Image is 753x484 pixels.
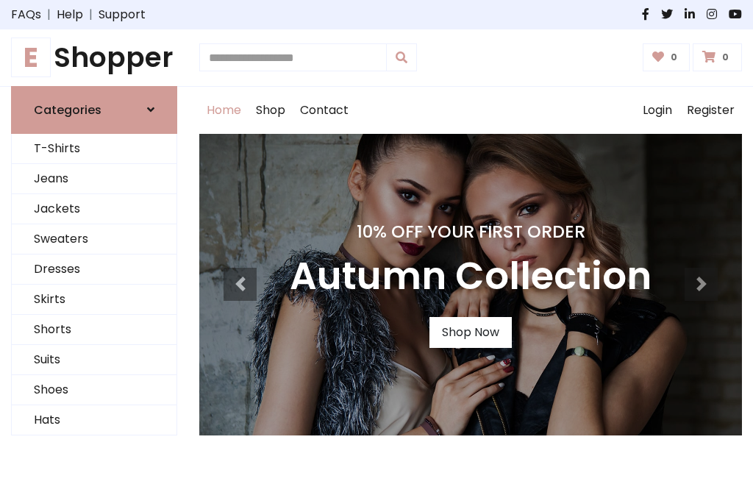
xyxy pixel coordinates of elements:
a: Skirts [12,285,176,315]
a: Jeans [12,164,176,194]
h3: Autumn Collection [290,254,652,299]
a: Contact [293,87,356,134]
h6: Categories [34,103,101,117]
a: Jackets [12,194,176,224]
a: Suits [12,345,176,375]
a: 0 [643,43,690,71]
span: 0 [667,51,681,64]
span: E [11,38,51,77]
a: Help [57,6,83,24]
a: Shoes [12,375,176,405]
a: Home [199,87,249,134]
a: Shop Now [429,317,512,348]
a: Categories [11,86,177,134]
a: Register [679,87,742,134]
span: | [83,6,99,24]
span: | [41,6,57,24]
a: T-Shirts [12,134,176,164]
a: Login [635,87,679,134]
a: 0 [693,43,742,71]
h4: 10% Off Your First Order [290,221,652,242]
a: Shop [249,87,293,134]
a: FAQs [11,6,41,24]
span: 0 [718,51,732,64]
a: Sweaters [12,224,176,255]
a: Dresses [12,255,176,285]
a: Support [99,6,146,24]
h1: Shopper [11,41,177,74]
a: Shorts [12,315,176,345]
a: Hats [12,405,176,435]
a: EShopper [11,41,177,74]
